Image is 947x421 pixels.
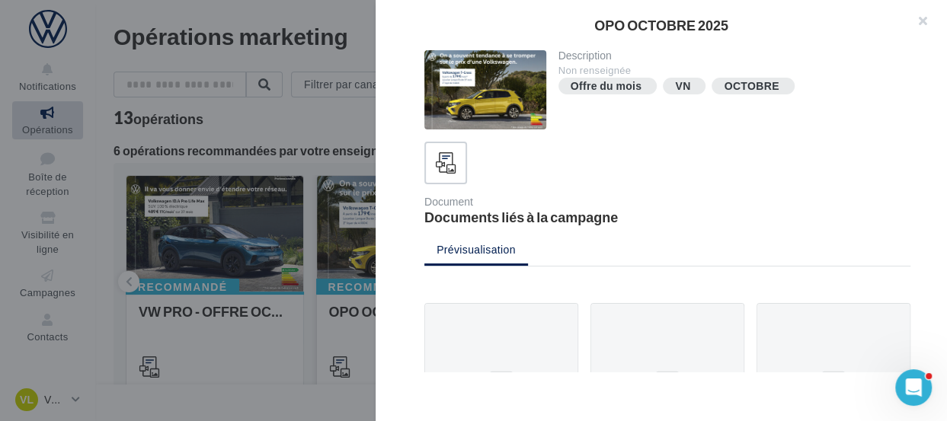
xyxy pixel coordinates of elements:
div: Document [424,196,661,207]
div: Offre du mois [571,81,642,92]
div: VN [675,81,690,92]
div: OPO OCTOBRE 2025 [400,18,923,32]
div: OCTOBRE [724,81,779,92]
div: Description [558,50,899,61]
div: Non renseignée [558,64,899,78]
iframe: Intercom live chat [895,369,932,406]
div: Documents liés à la campagne [424,210,661,224]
